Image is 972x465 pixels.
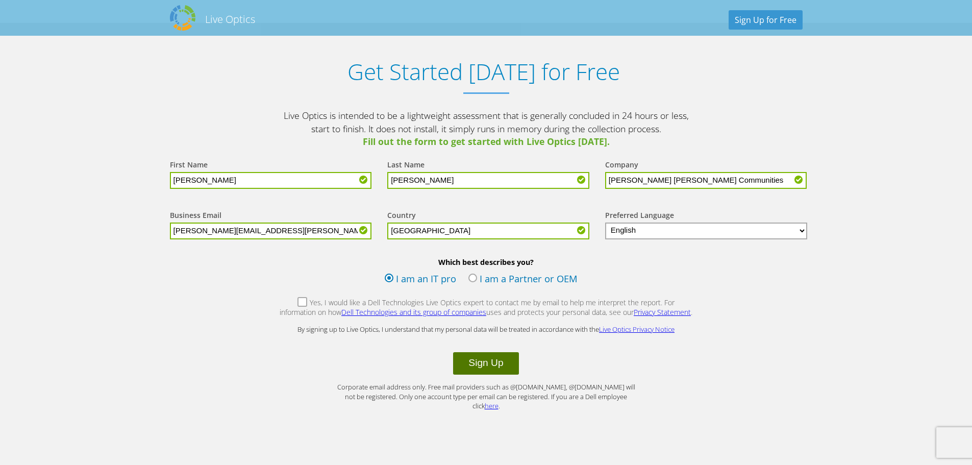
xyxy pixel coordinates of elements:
[282,109,690,149] p: Live Optics is intended to be a lightweight assessment that is generally concluded in 24 hours or...
[282,325,690,334] p: By signing up to Live Optics, I understand that my personal data will be treated in accordance wi...
[385,272,456,287] label: I am an IT pro
[605,210,674,223] label: Preferred Language
[160,59,808,85] h1: Get Started [DATE] for Free
[341,307,486,317] a: Dell Technologies and its group of companies
[170,5,195,31] img: Dell Dpack
[333,382,639,411] p: Corporate email address only. Free mail providers such as @[DOMAIN_NAME], @[DOMAIN_NAME] will not...
[170,210,221,223] label: Business Email
[468,272,578,287] label: I am a Partner or OEM
[605,160,638,172] label: Company
[387,160,425,172] label: Last Name
[170,160,208,172] label: First Name
[282,135,690,149] span: Fill out the form to get started with Live Optics [DATE].
[729,10,803,30] a: Sign Up for Free
[387,210,416,223] label: Country
[634,307,691,317] a: Privacy Statement
[599,325,675,334] a: Live Optics Privacy Notice
[205,12,255,26] h2: Live Optics
[453,352,518,375] button: Sign Up
[160,257,813,267] b: Which best describes you?
[485,401,499,410] a: here
[279,298,693,320] label: Yes, I would like a Dell Technologies Live Optics expert to contact me by email to help me interp...
[387,223,589,239] input: Start typing to search for a country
